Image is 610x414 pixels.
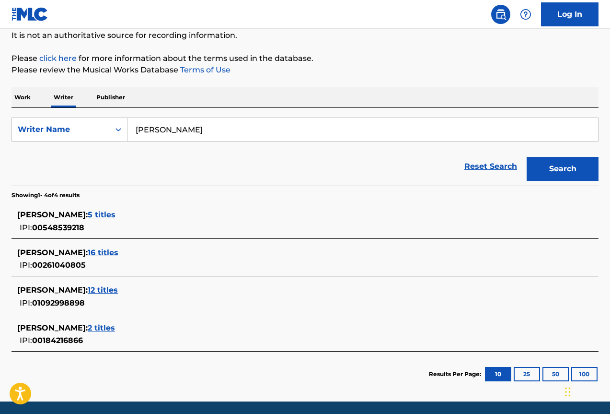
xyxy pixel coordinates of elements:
[32,260,86,270] span: 00261040805
[88,323,115,332] span: 2 titles
[12,30,598,41] p: It is not an authoritative source for recording information.
[12,7,48,21] img: MLC Logo
[562,368,610,414] iframe: Chat Widget
[93,87,128,107] p: Publisher
[12,87,34,107] p: Work
[562,368,610,414] div: Widget de chat
[516,5,535,24] div: Help
[88,285,118,295] span: 12 titles
[429,370,483,379] p: Results Per Page:
[20,260,32,270] span: IPI:
[18,124,104,135] div: Writer Name
[20,298,32,308] span: IPI:
[571,367,598,381] button: 100
[32,336,83,345] span: 00184216866
[17,285,88,295] span: [PERSON_NAME] :
[12,118,598,186] form: Search Form
[514,367,540,381] button: 25
[491,5,510,24] a: Public Search
[17,210,88,219] span: [PERSON_NAME] :
[495,9,506,20] img: search
[51,87,76,107] p: Writer
[485,367,511,381] button: 10
[39,54,77,63] a: click here
[527,157,598,181] button: Search
[32,298,85,308] span: 01092998898
[17,248,88,257] span: [PERSON_NAME] :
[32,223,84,232] span: 00548539218
[88,210,115,219] span: 5 titles
[17,323,88,332] span: [PERSON_NAME] :
[12,191,80,200] p: Showing 1 - 4 of 4 results
[541,2,598,26] a: Log In
[20,223,32,232] span: IPI:
[565,378,571,406] div: Arrastrar
[178,65,230,74] a: Terms of Use
[12,64,598,76] p: Please review the Musical Works Database
[542,367,569,381] button: 50
[520,9,531,20] img: help
[88,248,118,257] span: 16 titles
[460,156,522,177] a: Reset Search
[20,336,32,345] span: IPI:
[12,53,598,64] p: Please for more information about the terms used in the database.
